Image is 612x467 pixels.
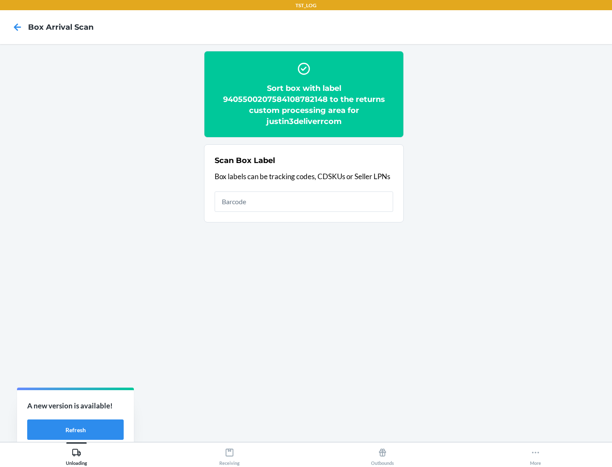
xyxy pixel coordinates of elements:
[530,444,541,466] div: More
[371,444,394,466] div: Outbounds
[215,155,275,166] h2: Scan Box Label
[215,191,393,212] input: Barcode
[27,419,124,440] button: Refresh
[66,444,87,466] div: Unloading
[459,442,612,466] button: More
[27,400,124,411] p: A new version is available!
[215,83,393,127] h2: Sort box with label 9405500207584108782148 to the returns custom processing area for justin3deliv...
[153,442,306,466] button: Receiving
[219,444,240,466] div: Receiving
[215,171,393,182] p: Box labels can be tracking codes, CDSKUs or Seller LPNs
[306,442,459,466] button: Outbounds
[28,22,93,33] h4: Box Arrival Scan
[295,2,317,9] p: TST_LOG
